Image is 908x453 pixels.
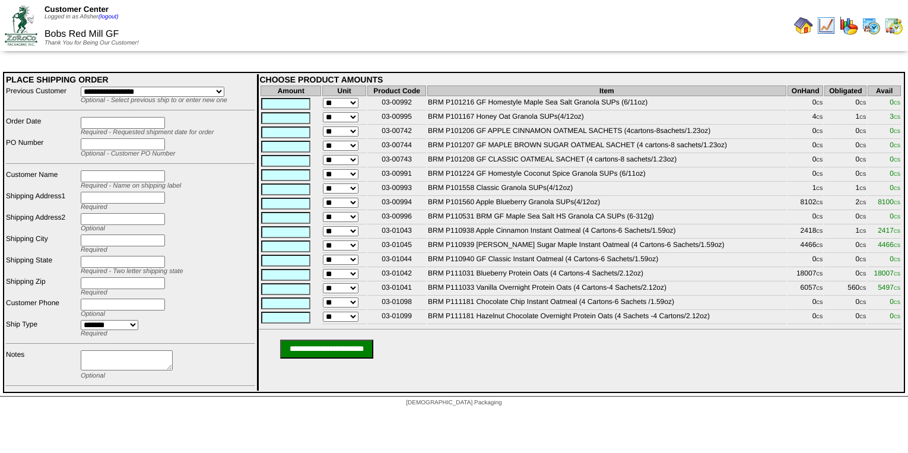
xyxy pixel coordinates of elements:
[824,183,866,196] td: 1
[81,150,176,157] span: Optional - Customer PO Number
[824,240,866,253] td: 0
[788,112,824,125] td: 4
[367,140,426,153] td: 03-00744
[367,97,426,110] td: 03-00992
[890,297,900,306] span: 0
[816,214,823,220] span: CS
[878,283,900,292] span: 5497
[367,112,426,125] td: 03-00995
[45,29,119,39] span: Bobs Red Mill GF
[5,116,79,137] td: Order Date
[45,40,139,46] span: Thank You for Being Our Customer!
[816,286,823,291] span: CS
[6,75,255,84] div: PLACE SHIPPING ORDER
[367,297,426,310] td: 03-01098
[816,172,823,177] span: CS
[894,257,900,262] span: CS
[367,169,426,182] td: 03-00991
[894,200,900,205] span: CS
[859,186,866,191] span: CS
[45,5,109,14] span: Customer Center
[99,14,119,20] a: (logout)
[878,240,900,249] span: 4466
[894,157,900,163] span: CS
[894,243,900,248] span: CS
[427,183,786,196] td: BRM P101558 Classic Granola SUPs(4/12oz)
[894,100,900,106] span: CS
[824,169,866,182] td: 0
[788,240,824,253] td: 4466
[5,255,79,275] td: Shipping State
[427,197,786,210] td: BRM P101560 Apple Blueberry Granola SUPs(4/12oz)
[816,229,823,234] span: CS
[81,330,107,337] span: Required
[816,257,823,262] span: CS
[878,226,900,235] span: 2417
[5,5,37,45] img: ZoRoCo_Logo(Green%26Foil)%20jpg.webp
[5,350,79,380] td: Notes
[794,16,813,35] img: home.gif
[884,16,903,35] img: calendarinout.gif
[788,183,824,196] td: 1
[890,98,900,106] span: 0
[367,85,426,96] th: Product Code
[862,16,881,35] img: calendarprod.gif
[5,319,79,338] td: Ship Type
[824,283,866,296] td: 560
[367,197,426,210] td: 03-00994
[367,226,426,239] td: 03-01043
[81,97,227,104] span: Optional - Select previous ship to or enter new one
[81,372,105,379] span: Optional
[816,243,823,248] span: CS
[427,297,786,310] td: BRM P111181 Chocolate Chip Instant Oatmeal (4 Cartons-6 Sachets /1.59oz)
[5,234,79,254] td: Shipping City
[367,240,426,253] td: 03-01045
[427,211,786,224] td: BRM P110531 BRM GF Maple Sea Salt HS Granola CA SUPs (6-312g)
[859,115,866,120] span: CS
[824,97,866,110] td: 0
[894,300,900,305] span: CS
[859,229,866,234] span: CS
[816,300,823,305] span: CS
[788,297,824,310] td: 0
[839,16,858,35] img: graph.gif
[5,298,79,318] td: Customer Phone
[859,300,866,305] span: CS
[824,126,866,139] td: 0
[890,126,900,135] span: 0
[859,129,866,134] span: CS
[427,240,786,253] td: BRM P110939 [PERSON_NAME] Sugar Maple Instant Oatmeal (4 Cartons-6 Sachets/1.59oz)
[5,138,79,158] td: PO Number
[824,112,866,125] td: 1
[81,268,183,275] span: Required - Two letter shipping state
[427,140,786,153] td: BRM P101207 GF MAPLE BROWN SUGAR OATMEAL SACHET (4 cartons-8 sachets/1.23oz)
[816,271,823,277] span: CS
[824,311,866,324] td: 0
[81,129,214,136] span: Required - Requested shipment date for order
[5,170,79,190] td: Customer Name
[367,183,426,196] td: 03-00993
[824,211,866,224] td: 0
[878,198,900,206] span: 8100
[427,97,786,110] td: BRM P101216 GF Homestyle Maple Sea Salt Granola SUPs (6/11oz)
[894,214,900,220] span: CS
[788,126,824,139] td: 0
[81,225,105,232] span: Optional
[788,268,824,281] td: 18007
[367,311,426,324] td: 03-01099
[894,314,900,319] span: CS
[816,143,823,148] span: CS
[788,211,824,224] td: 0
[45,14,119,20] span: Logged in as Afisher
[824,226,866,239] td: 1
[817,16,836,35] img: line_graph.gif
[259,75,902,84] div: CHOOSE PRODUCT AMOUNTS
[890,141,900,149] span: 0
[788,140,824,153] td: 0
[890,212,900,220] span: 0
[788,197,824,210] td: 8102
[5,213,79,233] td: Shipping Address2
[427,254,786,267] td: BRM P110940 GF Classic Instant Oatmeal (4 Cartons-6 Sachets/1.59oz)
[788,97,824,110] td: 0
[5,86,79,104] td: Previous Customer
